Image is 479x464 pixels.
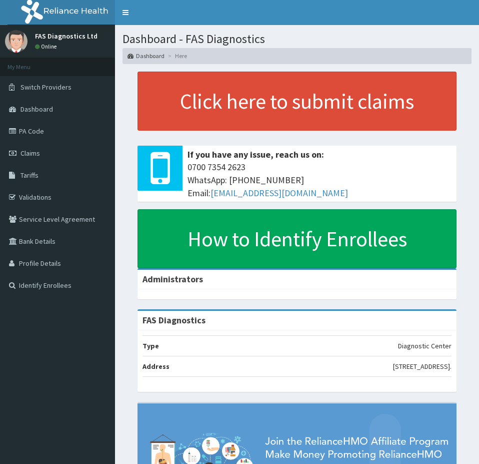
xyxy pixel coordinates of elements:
[393,361,451,371] p: [STREET_ADDRESS].
[142,314,205,326] strong: FAS Diagnostics
[142,273,203,285] b: Administrators
[5,30,27,53] img: User Image
[137,72,456,131] a: Click here to submit claims
[142,341,159,350] b: Type
[142,362,169,371] b: Address
[20,105,53,114] span: Dashboard
[165,52,187,60] li: Here
[20,149,40,158] span: Claims
[127,52,164,60] a: Dashboard
[122,33,471,46] h1: Dashboard - FAS Diagnostics
[35,33,97,40] p: FAS Diagnostics Ltd
[35,43,59,50] a: Online
[20,83,71,92] span: Switch Providers
[20,171,38,180] span: Tariffs
[137,209,456,268] a: How to Identify Enrollees
[210,187,348,199] a: [EMAIL_ADDRESS][DOMAIN_NAME]
[187,149,324,160] b: If you have any issue, reach us on:
[187,161,451,199] span: 0700 7354 2623 WhatsApp: [PHONE_NUMBER] Email:
[398,341,451,351] p: Diagnostic Center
